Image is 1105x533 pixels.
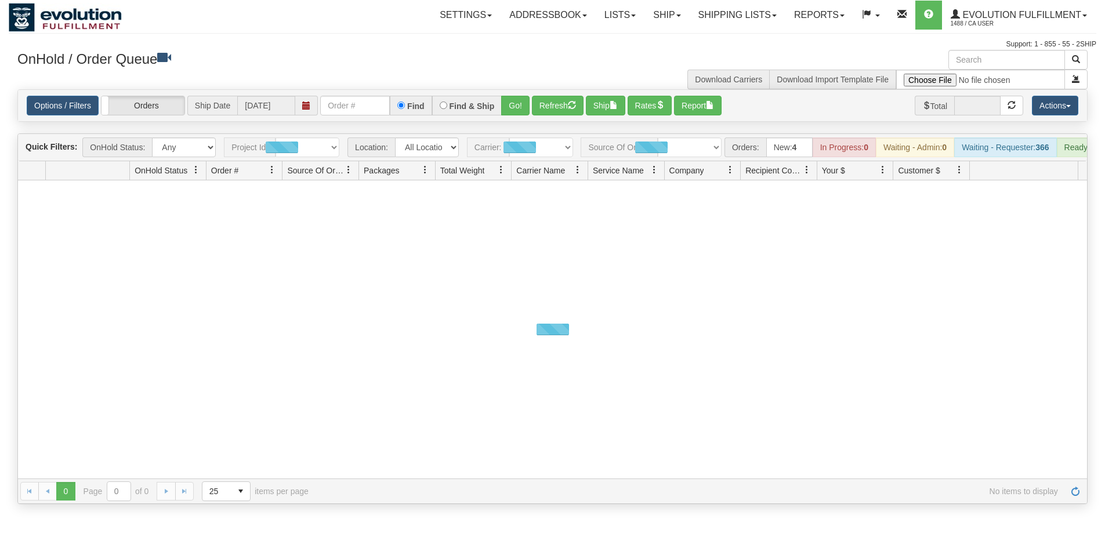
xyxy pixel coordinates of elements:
input: Import [896,70,1065,89]
button: Refresh [532,96,584,115]
div: In Progress: [813,137,876,157]
a: Ship [644,1,689,30]
span: 1488 / CA User [951,18,1038,30]
span: Company [669,165,704,176]
button: Go! [501,96,530,115]
a: Shipping lists [690,1,785,30]
h3: OnHold / Order Queue [17,50,544,67]
span: Evolution Fulfillment [960,10,1081,20]
strong: 366 [1035,143,1049,152]
a: Refresh [1066,482,1085,501]
button: Search [1064,50,1088,70]
span: Order # [211,165,238,176]
img: logo1488.jpg [9,3,122,32]
label: Find [407,102,425,110]
span: Page 0 [56,482,75,501]
div: grid toolbar [18,134,1087,161]
button: Rates [628,96,672,115]
input: Order # [320,96,390,115]
span: Page sizes drop down [202,481,251,501]
span: Location: [347,137,395,157]
span: Your $ [822,165,845,176]
a: Download Import Template File [777,75,889,84]
span: items per page [202,481,309,501]
a: Total Weight filter column settings [491,160,511,180]
label: Find & Ship [450,102,495,110]
span: Orders: [724,137,766,157]
button: Report [674,96,722,115]
a: Addressbook [501,1,596,30]
label: Quick Filters: [26,141,77,153]
span: Customer $ [898,165,940,176]
button: Actions [1032,96,1078,115]
span: Packages [364,165,399,176]
span: Page of 0 [84,481,149,501]
a: Recipient Country filter column settings [797,160,817,180]
a: Packages filter column settings [415,160,435,180]
a: Service Name filter column settings [644,160,664,180]
strong: 4 [792,143,797,152]
div: Waiting - Admin: [876,137,954,157]
span: 25 [209,485,224,497]
span: OnHold Status [135,165,187,176]
a: Company filter column settings [720,160,740,180]
span: No items to display [325,487,1058,496]
a: Order # filter column settings [262,160,282,180]
span: select [231,482,250,501]
label: Orders [102,96,184,115]
strong: 0 [942,143,947,152]
a: Download Carriers [695,75,762,84]
span: Source Of Order [287,165,344,176]
span: Total [915,96,955,115]
span: Recipient Country [745,165,802,176]
a: Carrier Name filter column settings [568,160,588,180]
span: Carrier Name [516,165,565,176]
a: Source Of Order filter column settings [339,160,358,180]
a: Your $ filter column settings [873,160,893,180]
span: Service Name [593,165,644,176]
strong: 0 [864,143,868,152]
a: Lists [596,1,644,30]
div: Support: 1 - 855 - 55 - 2SHIP [9,39,1096,49]
div: New: [766,137,813,157]
span: OnHold Status: [82,137,152,157]
iframe: chat widget [1078,207,1104,325]
input: Search [948,50,1065,70]
a: Settings [431,1,501,30]
a: Evolution Fulfillment 1488 / CA User [942,1,1096,30]
a: Reports [785,1,853,30]
div: Waiting - Requester: [954,137,1056,157]
button: Ship [586,96,625,115]
span: Total Weight [440,165,485,176]
a: OnHold Status filter column settings [186,160,206,180]
a: Customer $ filter column settings [950,160,969,180]
span: Ship Date [187,96,237,115]
a: Options / Filters [27,96,99,115]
